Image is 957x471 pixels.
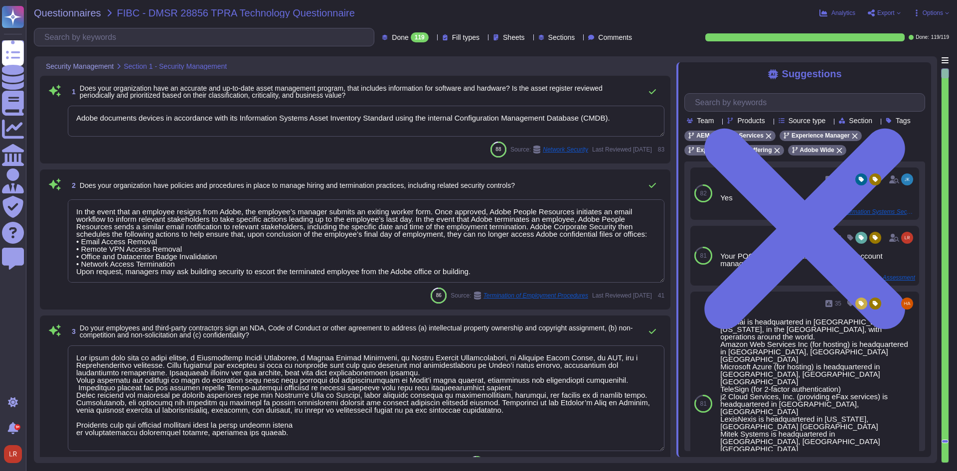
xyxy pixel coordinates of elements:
[436,293,442,298] span: 86
[543,147,588,153] span: Network Security
[451,292,588,300] span: Source:
[452,34,479,41] span: Fill types
[877,10,895,16] span: Export
[68,182,76,189] span: 2
[68,106,664,137] textarea: Adobe documents devices in accordance with its Information Systems Asset Inventory Standard using...
[34,8,101,18] span: Questionnaires
[495,147,501,152] span: 88
[4,445,22,463] img: user
[510,146,588,154] span: Source:
[39,28,374,46] input: Search by keywords
[46,63,114,70] span: Security Management
[14,424,20,430] div: 9+
[901,232,913,244] img: user
[483,293,588,299] span: Termination of Employment Procedures
[392,34,408,41] span: Done
[548,34,575,41] span: Sections
[700,253,706,259] span: 81
[700,401,706,407] span: 81
[68,88,76,95] span: 1
[68,199,664,283] textarea: In the event that an employee resigns from Adobe, the employee’s manager submits an exiting worke...
[2,443,29,465] button: user
[700,190,706,196] span: 82
[916,35,929,40] span: Done:
[592,293,652,299] span: Last Reviewed [DATE]
[656,293,664,299] span: 41
[931,35,949,40] span: 119 / 119
[819,9,855,17] button: Analytics
[592,147,652,153] span: Last Reviewed [DATE]
[124,63,227,70] span: Section 1 - Security Management
[80,324,633,339] span: Do your employees and third-party contractors sign an NDA, Code of Conduct or other agreement to ...
[80,181,515,189] span: Does your organization have policies and procedures in place to manage hiring and termination pra...
[68,345,664,451] textarea: Lor ipsum dolo sita co adipi elitse, d Eiusmodtemp Incidi Utlaboree, d Magnaa Enimad Minimveni, q...
[901,298,913,310] img: user
[598,34,632,41] span: Comments
[117,8,355,18] span: FIBC - DMSR 28856 TPRA Technology Questionnaire
[68,328,76,335] span: 3
[923,10,943,16] span: Options
[901,173,913,185] img: user
[80,84,603,99] span: Does your organization have an accurate and up-to-date asset management program, that includes in...
[503,34,525,41] span: Sheets
[656,147,664,153] span: 83
[831,10,855,16] span: Analytics
[690,94,925,111] input: Search by keywords
[411,32,429,42] div: 119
